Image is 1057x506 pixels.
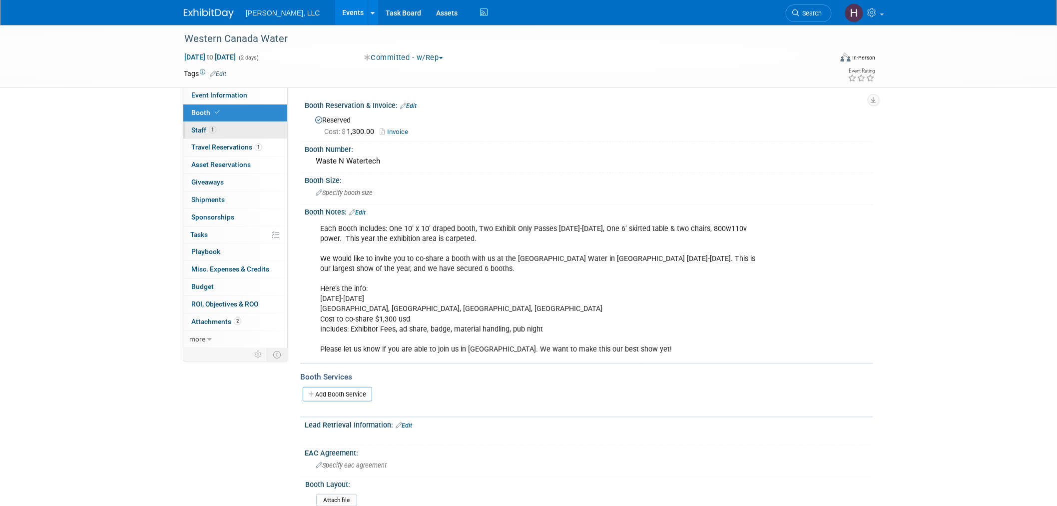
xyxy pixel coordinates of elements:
span: Event Information [191,91,247,99]
div: Each Booth includes: One 10’ x 10’ draped booth, Two Exhibit Only Passes [DATE]-[DATE], One 6’ sk... [313,219,763,359]
a: Misc. Expenses & Credits [183,261,287,278]
td: Tags [184,68,226,78]
div: Booth Layout: [305,477,869,489]
div: Lead Retrieval Information: [305,417,873,430]
span: to [205,53,215,61]
span: Booth [191,108,222,116]
span: 1 [209,126,216,133]
div: In-Person [852,54,876,61]
a: Sponsorships [183,209,287,226]
span: Travel Reservations [191,143,262,151]
a: Playbook [183,243,287,260]
span: Tasks [190,230,208,238]
a: Asset Reservations [183,156,287,173]
a: ROI, Objectives & ROO [183,296,287,313]
a: Search [786,4,832,22]
span: 2 [234,317,241,325]
img: Format-Inperson.png [841,53,851,61]
span: 1,300.00 [324,127,378,135]
div: Booth Notes: [305,204,873,217]
span: [PERSON_NAME], LLC [246,9,320,17]
span: Giveaways [191,178,224,186]
span: Specify eac agreement [316,461,387,469]
span: Shipments [191,195,225,203]
span: [DATE] [DATE] [184,52,236,61]
span: (2 days) [238,54,259,61]
span: 1 [255,143,262,151]
div: Waste N Watertech [312,153,866,169]
div: Booth Number: [305,142,873,154]
a: Booth [183,104,287,121]
a: Travel Reservations1 [183,139,287,156]
span: Playbook [191,247,220,255]
a: Invoice [380,128,413,135]
a: Attachments2 [183,313,287,330]
a: Add Booth Service [303,387,372,401]
td: Toggle Event Tabs [267,348,288,361]
span: more [189,335,205,343]
span: Misc. Expenses & Credits [191,265,269,273]
a: Shipments [183,191,287,208]
a: Edit [349,209,366,216]
a: Budget [183,278,287,295]
div: Booth Reservation & Invoice: [305,98,873,111]
a: Edit [400,102,417,109]
img: ExhibitDay [184,8,234,18]
div: Event Rating [848,68,875,73]
span: Asset Reservations [191,160,251,168]
a: Tasks [183,226,287,243]
span: ROI, Objectives & ROO [191,300,258,308]
div: Western Canada Water [181,30,817,48]
span: Specify booth size [316,189,373,196]
button: Committed - w/Rep [361,52,447,63]
a: Edit [396,422,412,429]
span: Attachments [191,317,241,325]
a: Event Information [183,87,287,104]
a: more [183,331,287,348]
div: Booth Services [300,371,873,382]
span: Sponsorships [191,213,234,221]
a: Staff1 [183,122,287,139]
span: Cost: $ [324,127,347,135]
div: Event Format [773,52,876,67]
a: Edit [210,70,226,77]
div: Reserved [312,112,866,137]
span: Budget [191,282,214,290]
span: Staff [191,126,216,134]
a: Giveaways [183,174,287,191]
img: Hannah Mulholland [845,3,864,22]
div: Booth Size: [305,173,873,185]
td: Personalize Event Tab Strip [250,348,267,361]
div: EAC Agreement: [305,445,873,458]
i: Booth reservation complete [215,109,220,115]
span: Search [799,9,822,17]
